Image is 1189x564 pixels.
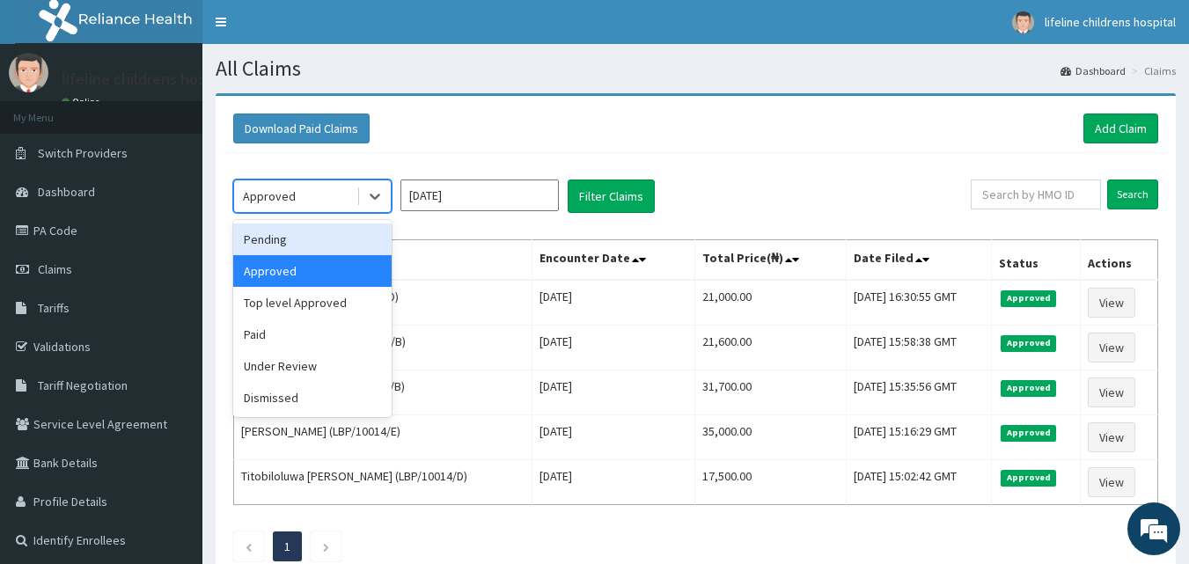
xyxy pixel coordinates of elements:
textarea: Type your message and hit 'Enter' [9,377,335,438]
input: Select Month and Year [400,179,559,211]
span: Claims [38,261,72,277]
td: 17,500.00 [695,460,847,505]
span: Approved [1001,425,1056,441]
span: We're online! [102,170,243,348]
span: Approved [1001,335,1056,351]
div: Top level Approved [233,287,392,319]
td: [PERSON_NAME] (LBP/10014/E) [234,415,532,460]
td: 35,000.00 [695,415,847,460]
td: [DATE] [532,415,694,460]
span: lifeline childrens hospital [1045,14,1176,30]
td: 21,000.00 [695,280,847,326]
div: Chat with us now [92,99,296,121]
img: User Image [1012,11,1034,33]
a: Page 1 is your current page [284,538,290,554]
th: Actions [1081,240,1158,281]
p: lifeline childrens hospital [62,71,237,87]
td: Titobiloluwa [PERSON_NAME] (LBP/10014/D) [234,460,532,505]
td: 31,700.00 [695,370,847,415]
span: Dashboard [38,184,95,200]
td: [DATE] [532,280,694,326]
span: Tariffs [38,300,70,316]
li: Claims [1127,63,1176,78]
td: [DATE] 15:16:29 GMT [846,415,992,460]
span: Tariff Negotiation [38,377,128,393]
h1: All Claims [216,57,1176,80]
td: [DATE] [532,326,694,370]
td: [DATE] 15:58:38 GMT [846,326,992,370]
div: Pending [233,223,392,255]
span: Approved [1001,470,1056,486]
a: Next page [322,538,330,554]
th: Encounter Date [532,240,694,281]
td: 21,600.00 [695,326,847,370]
th: Total Price(₦) [695,240,847,281]
input: Search [1107,179,1158,209]
th: Date Filed [846,240,992,281]
td: [DATE] 15:35:56 GMT [846,370,992,415]
span: Approved [1001,290,1056,306]
th: Status [992,240,1081,281]
input: Search by HMO ID [971,179,1101,209]
div: Dismissed [233,382,392,414]
td: [DATE] 15:02:42 GMT [846,460,992,505]
div: Under Review [233,350,392,382]
div: Approved [243,187,296,205]
img: d_794563401_company_1708531726252_794563401 [33,88,71,132]
a: Online [62,96,104,108]
a: View [1088,422,1135,452]
span: Switch Providers [38,145,128,161]
td: [DATE] [532,370,694,415]
button: Filter Claims [568,179,655,213]
button: Download Paid Claims [233,114,370,143]
a: View [1088,467,1135,497]
a: View [1088,288,1135,318]
td: [DATE] 16:30:55 GMT [846,280,992,326]
div: Approved [233,255,392,287]
div: Minimize live chat window [289,9,331,51]
a: Dashboard [1061,63,1126,78]
a: View [1088,333,1135,363]
td: [DATE] [532,460,694,505]
div: Paid [233,319,392,350]
img: User Image [9,53,48,92]
a: View [1088,377,1135,407]
span: Approved [1001,380,1056,396]
a: Add Claim [1083,114,1158,143]
a: Previous page [245,538,253,554]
